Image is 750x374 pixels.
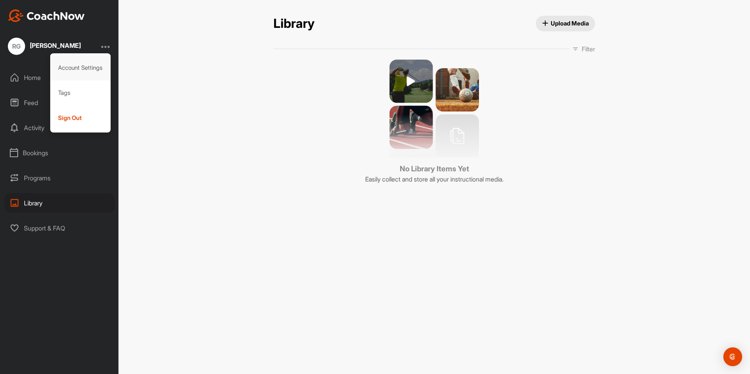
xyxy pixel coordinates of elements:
[365,163,504,174] h3: No Library Items Yet
[8,9,85,22] img: CoachNow
[365,174,504,184] p: Easily collect and store all your instructional media.
[723,347,742,366] div: Open Intercom Messenger
[4,143,115,163] div: Bookings
[542,19,589,27] span: Upload Media
[4,218,115,238] div: Support & FAQ
[8,38,25,55] div: RG
[50,55,111,80] div: Account Settings
[50,105,111,131] div: Sign Out
[536,16,595,31] button: Upload Media
[4,93,115,113] div: Feed
[50,80,111,105] div: Tags
[582,44,595,54] p: Filter
[30,42,81,49] div: [PERSON_NAME]
[4,118,115,138] div: Activity
[390,60,479,158] img: no media
[4,193,115,213] div: Library
[273,16,315,31] h2: Library
[4,168,115,188] div: Programs
[4,68,115,87] div: Home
